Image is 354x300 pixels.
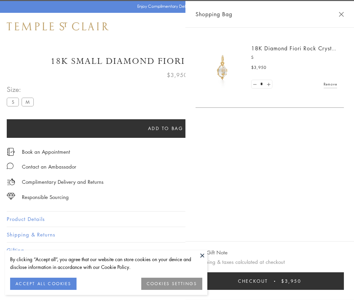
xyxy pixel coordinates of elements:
[7,55,347,67] h1: 18K Small Diamond Fiori Rock Crystal Amulet
[22,148,70,155] a: Book an Appointment
[7,148,15,156] img: icon_appointment.svg
[167,71,187,79] span: $3,950
[196,248,228,257] button: Add Gift Note
[7,84,36,95] span: Size:
[196,272,344,290] button: Checkout $3,950
[202,47,243,88] img: P51889-E11FIORI
[7,243,347,258] button: Gifting
[22,178,104,186] p: Complimentary Delivery and Returns
[7,178,15,186] img: icon_delivery.svg
[10,255,202,271] div: By clicking “Accept all”, you agree that our website can store cookies on your device and disclos...
[252,80,258,89] a: Set quantity to 0
[251,54,337,61] p: S
[7,22,109,30] img: Temple St. Clair
[324,80,337,88] a: Remove
[148,125,183,132] span: Add to bag
[281,277,301,285] span: $3,950
[7,162,13,169] img: MessageIcon-01_2.svg
[22,193,69,201] div: Responsible Sourcing
[196,10,232,19] span: Shopping Bag
[7,211,347,227] button: Product Details
[7,227,347,242] button: Shipping & Returns
[22,162,76,171] div: Contact an Ambassador
[265,80,272,89] a: Set quantity to 2
[10,278,77,290] button: ACCEPT ALL COOKIES
[196,258,344,266] p: Shipping & taxes calculated at checkout
[137,3,214,10] p: Enjoy Complimentary Delivery & Returns
[238,277,268,285] span: Checkout
[7,193,15,200] img: icon_sourcing.svg
[141,278,202,290] button: COOKIES SETTINGS
[7,119,324,138] button: Add to bag
[251,64,266,71] span: $3,950
[339,12,344,17] button: Close Shopping Bag
[22,98,34,106] label: M
[7,98,19,106] label: S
